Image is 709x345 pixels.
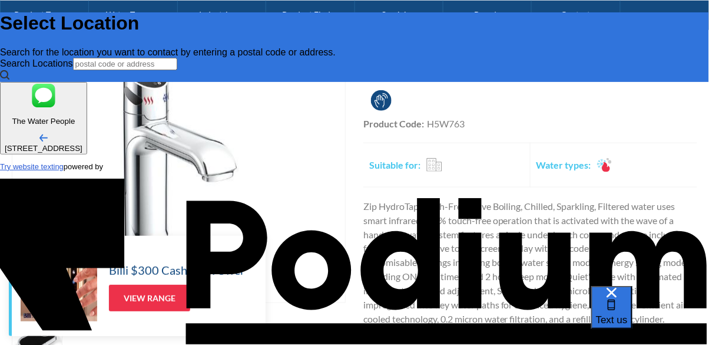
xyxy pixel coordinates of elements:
[591,286,709,345] iframe: podium webchat widget bubble
[73,58,177,70] input: postal code or address
[5,144,82,153] div: [STREET_ADDRESS]
[64,162,103,171] span: powered by
[5,117,82,126] p: The Water People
